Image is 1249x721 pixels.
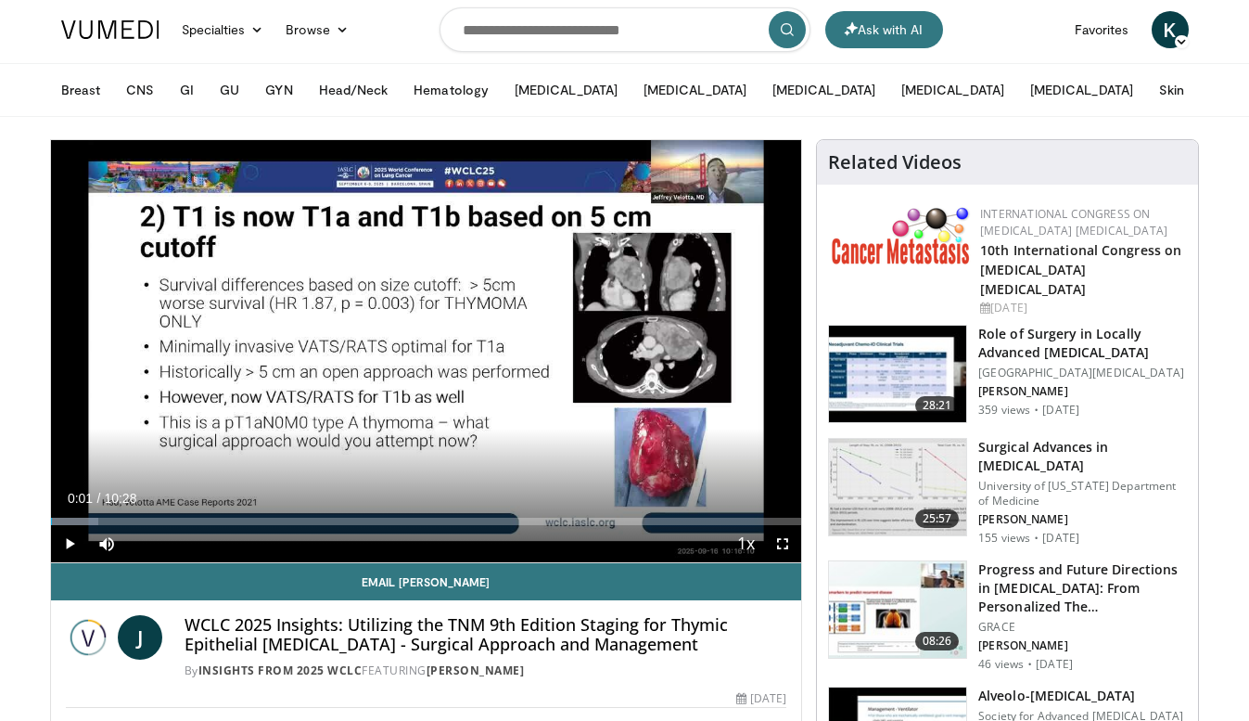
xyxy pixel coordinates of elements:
a: K [1152,11,1189,48]
img: Insights from 2025 WCLC [66,615,110,660]
img: 2e17de3c-c00f-4e8e-901e-dedf65a9b0b0.150x105_q85_crop-smart_upscale.jpg [829,439,966,535]
button: GI [169,71,205,109]
button: [MEDICAL_DATA] [1019,71,1144,109]
button: Playback Rate [727,525,764,562]
button: [MEDICAL_DATA] [890,71,1015,109]
p: [DATE] [1042,403,1079,418]
button: GYN [254,71,303,109]
span: 28:21 [915,396,960,415]
p: [PERSON_NAME] [978,384,1187,399]
button: Mute [88,525,125,562]
span: 25:57 [915,509,960,528]
span: 0:01 [68,491,93,506]
div: By FEATURING [185,663,787,679]
button: Fullscreen [764,525,801,562]
button: Skin [1148,71,1195,109]
h4: Related Videos [828,151,962,174]
p: [PERSON_NAME] [978,512,1187,527]
p: 359 views [978,403,1030,418]
a: Favorites [1064,11,1141,48]
h3: Role of Surgery in Locally Advanced [MEDICAL_DATA] [978,325,1187,362]
a: J [118,615,162,660]
button: GU [209,71,250,109]
video-js: Video Player [51,140,802,563]
p: [DATE] [1036,657,1073,672]
button: Breast [50,71,111,109]
img: 6ff8bc22-9509-4454-a4f8-ac79dd3b8976.png.150x105_q85_autocrop_double_scale_upscale_version-0.2.png [832,206,971,264]
p: [PERSON_NAME] [978,638,1187,653]
div: · [1034,403,1039,418]
h3: Alveolo-[MEDICAL_DATA] [978,687,1183,705]
a: Browse [274,11,360,48]
p: 155 views [978,531,1030,546]
button: Ask with AI [825,11,943,48]
button: Head/Neck [308,71,400,109]
p: GRACE [978,620,1187,635]
a: 08:26 Progress and Future Directions in [MEDICAL_DATA]: From Personalized The… GRACE [PERSON_NAME... [828,560,1187,672]
div: [DATE] [736,690,786,707]
img: 0cc2a885-86fe-47b5-b40f-7602b80c5040.150x105_q85_crop-smart_upscale.jpg [829,326,966,422]
div: [DATE] [980,300,1183,316]
a: [PERSON_NAME] [427,663,525,678]
button: Play [51,525,88,562]
button: Hematology [402,71,500,109]
button: CNS [115,71,165,109]
h4: WCLC 2025 Insights: Utilizing the TNM 9th Edition Staging for Thymic Epithelial [MEDICAL_DATA] - ... [185,615,787,655]
input: Search topics, interventions [440,7,810,52]
h3: Progress and Future Directions in [MEDICAL_DATA]: From Personalized The… [978,560,1187,616]
a: 25:57 Surgical Advances in [MEDICAL_DATA] University of [US_STATE] Department of Medicine [PERSON... [828,438,1187,546]
a: 28:21 Role of Surgery in Locally Advanced [MEDICAL_DATA] [GEOGRAPHIC_DATA][MEDICAL_DATA] [PERSON_... [828,325,1187,423]
p: [DATE] [1042,531,1079,546]
a: International Congress on [MEDICAL_DATA] [MEDICAL_DATA] [980,206,1167,238]
button: [MEDICAL_DATA] [503,71,629,109]
button: [MEDICAL_DATA] [632,71,758,109]
p: [GEOGRAPHIC_DATA][MEDICAL_DATA] [978,366,1187,380]
div: · [1034,531,1039,546]
a: Specialties [171,11,275,48]
span: / [97,491,101,506]
h3: Surgical Advances in [MEDICAL_DATA] [978,438,1187,475]
span: 10:28 [104,491,136,506]
div: · [1027,657,1032,672]
a: Insights from 2025 WCLC [198,663,363,678]
img: 34f46ac5-6340-43c3-a844-9e9dc6a300de.150x105_q85_crop-smart_upscale.jpg [829,561,966,658]
a: 10th International Congress on [MEDICAL_DATA] [MEDICAL_DATA] [980,241,1181,298]
button: [MEDICAL_DATA] [761,71,886,109]
p: 46 views [978,657,1024,672]
p: University of [US_STATE] Department of Medicine [978,479,1187,509]
div: Progress Bar [51,518,802,525]
span: 08:26 [915,632,960,650]
a: Email [PERSON_NAME] [51,563,802,600]
img: VuMedi Logo [61,20,159,39]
